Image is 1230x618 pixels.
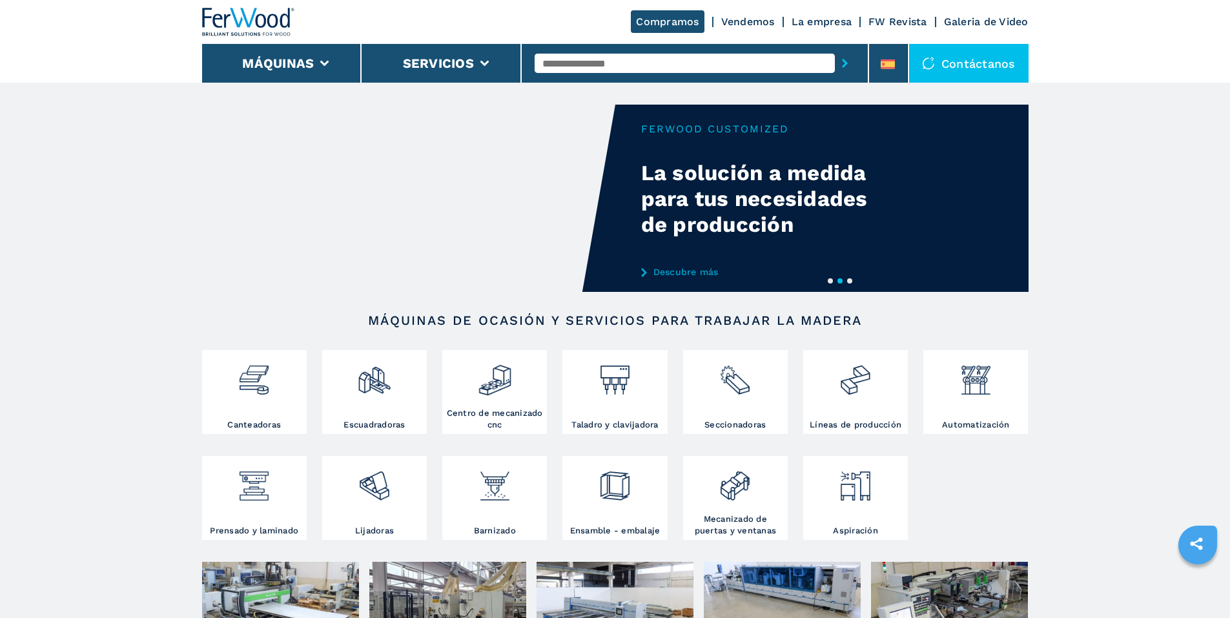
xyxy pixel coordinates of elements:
a: FW Revista [868,15,927,28]
a: Escuadradoras [322,350,427,434]
h3: Ensamble - embalaje [570,525,661,537]
h3: Taladro y clavijadora [571,419,658,431]
a: Canteadoras [202,350,307,434]
a: Centro de mecanizado cnc [442,350,547,434]
a: Automatización [923,350,1028,434]
button: 1 [828,278,833,283]
button: Máquinas [242,56,314,71]
h3: Seccionadoras [704,419,766,431]
a: Lijadoras [322,456,427,540]
img: verniciatura_1.png [478,459,512,503]
h3: Canteadoras [227,419,281,431]
a: La empresa [792,15,852,28]
a: Descubre más [641,267,894,277]
a: Ensamble - embalaje [562,456,667,540]
img: foratrici_inseritrici_2.png [598,353,632,397]
a: sharethis [1180,528,1213,560]
h3: Aspiración [833,525,878,537]
h3: Prensado y laminado [210,525,298,537]
h3: Mecanizado de puertas y ventanas [686,513,784,537]
h2: Máquinas de ocasión y servicios para trabajar la madera [243,313,987,328]
h3: Centro de mecanizado cnc [446,407,544,431]
img: aspirazione_1.png [838,459,872,503]
button: submit-button [835,48,855,78]
img: linee_di_produzione_2.png [838,353,872,397]
a: Galeria de Video [944,15,1029,28]
img: bordatrici_1.png [237,353,271,397]
img: lavorazione_porte_finestre_2.png [718,459,752,503]
a: Compramos [631,10,704,33]
img: centro_di_lavoro_cnc_2.png [478,353,512,397]
img: automazione.png [959,353,993,397]
img: Ferwood [202,8,295,36]
div: Contáctanos [909,44,1029,83]
a: Seccionadoras [683,350,788,434]
img: levigatrici_2.png [357,459,391,503]
h3: Automatización [942,419,1010,431]
a: Vendemos [721,15,775,28]
button: 3 [847,278,852,283]
h3: Barnizado [474,525,516,537]
a: Líneas de producción [803,350,908,434]
a: Taladro y clavijadora [562,350,667,434]
img: squadratrici_2.png [357,353,391,397]
img: pressa-strettoia.png [237,459,271,503]
h3: Lijadoras [355,525,394,537]
h3: Escuadradoras [343,419,405,431]
img: sezionatrici_2.png [718,353,752,397]
button: Servicios [403,56,474,71]
a: Aspiración [803,456,908,540]
a: Prensado y laminado [202,456,307,540]
button: 2 [837,278,843,283]
a: Barnizado [442,456,547,540]
video: Your browser does not support the video tag. [202,105,615,292]
img: montaggio_imballaggio_2.png [598,459,632,503]
img: Contáctanos [922,57,935,70]
h3: Líneas de producción [810,419,901,431]
iframe: Chat [1175,560,1220,608]
a: Mecanizado de puertas y ventanas [683,456,788,540]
